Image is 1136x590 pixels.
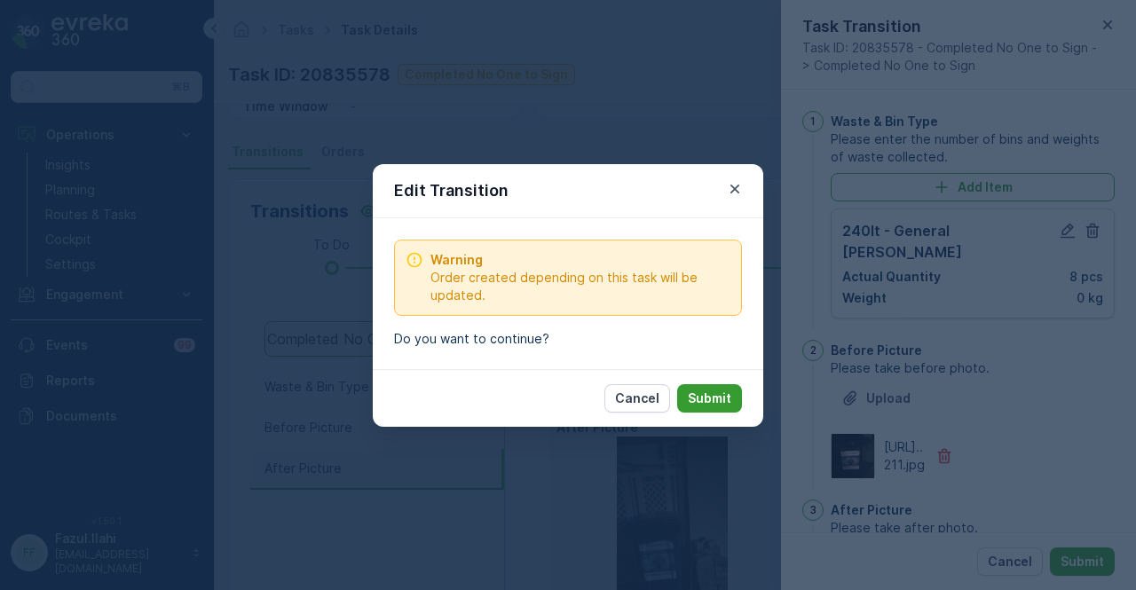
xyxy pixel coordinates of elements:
[394,178,509,203] p: Edit Transition
[615,389,659,407] p: Cancel
[430,269,730,304] span: Order created depending on this task will be updated.
[688,389,731,407] p: Submit
[604,384,670,413] button: Cancel
[430,251,730,269] span: Warning
[677,384,742,413] button: Submit
[394,330,742,348] p: Do you want to continue?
